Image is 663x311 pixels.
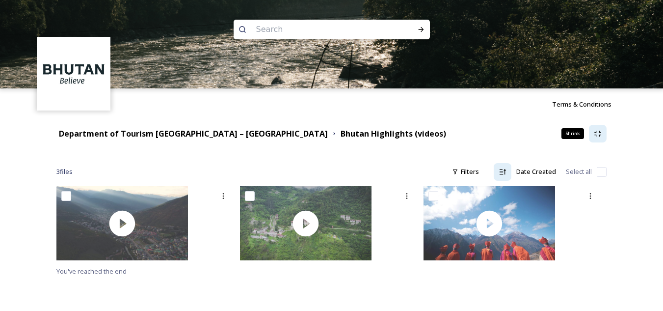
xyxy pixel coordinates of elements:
[566,167,592,176] span: Select all
[56,186,188,260] img: thumbnail
[552,98,626,110] a: Terms & Conditions
[38,38,109,110] img: BT_Logo_BB_Lockup_CMYK_High%2520Res.jpg
[561,128,584,139] div: Shrink
[341,128,446,139] strong: Bhutan Highlights (videos)
[56,267,127,276] span: You've reached the end
[56,167,73,176] span: 3 file s
[424,186,555,260] img: thumbnail
[240,186,371,260] img: thumbnail
[447,162,484,181] div: Filters
[59,128,328,139] strong: Department of Tourism [GEOGRAPHIC_DATA] – [GEOGRAPHIC_DATA]
[251,19,386,40] input: Search
[552,100,611,109] span: Terms & Conditions
[511,162,561,181] div: Date Created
